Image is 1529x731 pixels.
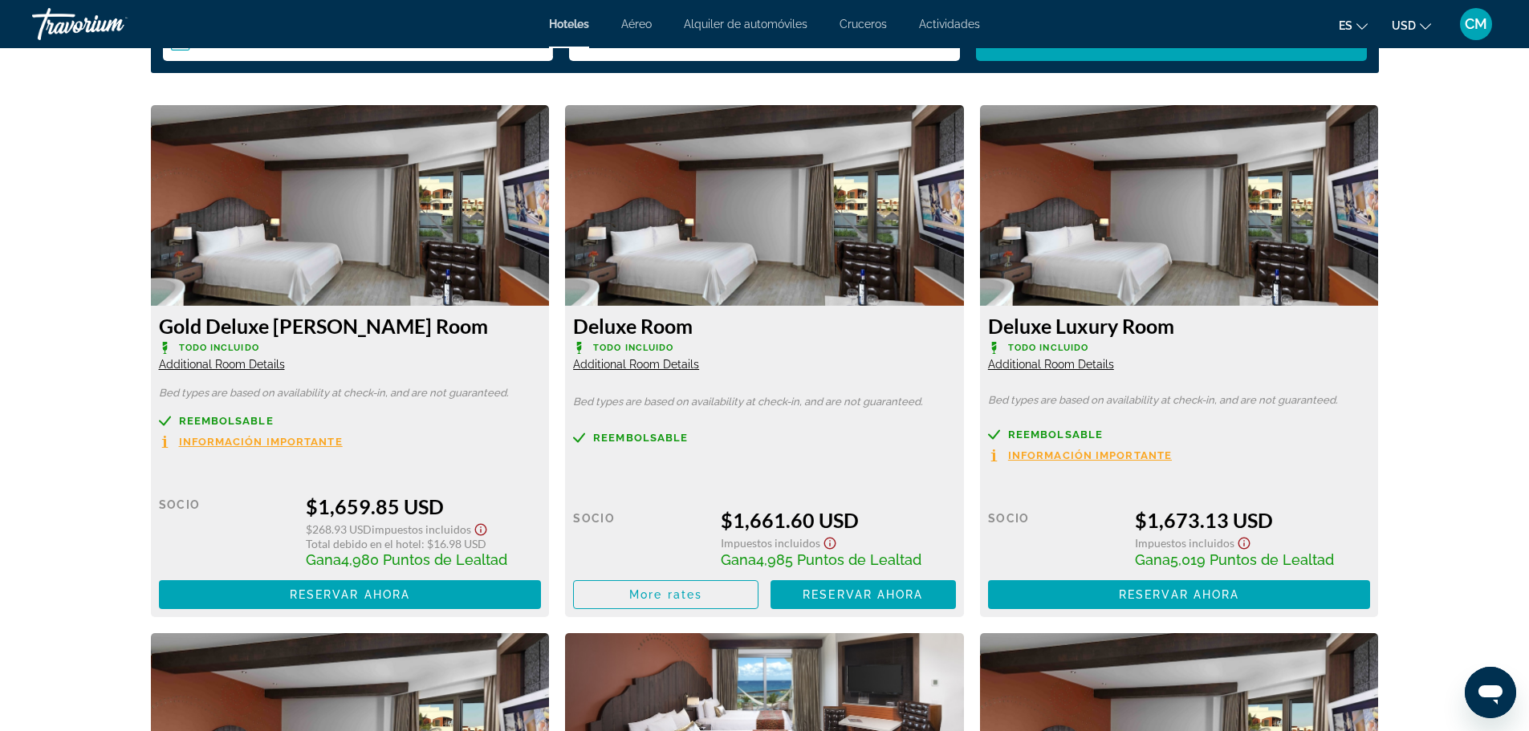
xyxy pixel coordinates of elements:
[179,437,343,447] span: Información importante
[179,343,259,353] span: Todo incluido
[573,432,956,444] a: Reembolsable
[163,21,554,61] button: Check-in date: Oct 16, 2025 Check-out date: Oct 20, 2025
[151,105,550,306] img: 8228a7ec-c0f2-4e85-8640-aa90be1171f5.jpeg
[573,314,956,338] h3: Deluxe Room
[1135,508,1370,532] div: $1,673.13 USD
[1119,588,1239,601] span: Reservar ahora
[573,396,956,408] p: Bed types are based on availability at check-in, and are not guaranteed.
[159,415,542,427] a: Reembolsable
[1135,536,1234,550] span: Impuestos incluidos
[306,551,341,568] span: Gana
[1234,532,1254,550] button: Show Taxes and Fees disclaimer
[988,428,1371,441] a: Reembolsable
[159,580,542,609] button: Reservar ahora
[621,18,652,30] a: Aéreo
[988,508,1123,568] div: Socio
[919,18,980,30] a: Actividades
[721,508,956,532] div: $1,661.60 USD
[988,580,1371,609] button: Reservar ahora
[756,551,921,568] span: 4,985 Puntos de Lealtad
[306,537,421,550] span: Total debido en el hotel
[593,433,688,443] span: Reembolsable
[684,18,807,30] a: Alquiler de automóviles
[471,518,490,537] button: Show Taxes and Fees disclaimer
[1339,19,1352,32] span: es
[290,588,410,601] span: Reservar ahora
[1392,14,1431,37] button: Change currency
[629,588,702,601] span: More rates
[565,105,964,306] img: 8228a7ec-c0f2-4e85-8640-aa90be1171f5.jpeg
[1455,7,1497,41] button: User Menu
[803,588,923,601] span: Reservar ahora
[32,3,193,45] a: Travorium
[159,435,343,449] button: Información importante
[771,580,956,609] button: Reservar ahora
[721,536,820,550] span: Impuestos incluidos
[306,537,541,550] div: : $16.98 USD
[593,343,673,353] span: Todo incluido
[1008,450,1172,461] span: Información importante
[573,358,699,371] span: Additional Room Details
[980,105,1379,306] img: 8228a7ec-c0f2-4e85-8640-aa90be1171f5.jpeg
[306,522,372,536] span: $268.93 USD
[179,416,274,426] span: Reembolsable
[372,522,471,536] span: Impuestos incluidos
[163,21,1367,61] div: Search widget
[988,449,1172,462] button: Información importante
[1008,343,1088,353] span: Todo incluido
[159,388,542,399] p: Bed types are based on availability at check-in, and are not guaranteed.
[721,551,756,568] span: Gana
[1170,551,1334,568] span: 5,019 Puntos de Lealtad
[549,18,589,30] a: Hoteles
[573,508,708,568] div: Socio
[1392,19,1416,32] span: USD
[988,395,1371,406] p: Bed types are based on availability at check-in, and are not guaranteed.
[1135,551,1170,568] span: Gana
[1339,14,1368,37] button: Change language
[1465,667,1516,718] iframe: Botón para iniciar la ventana de mensajería
[159,314,542,338] h3: Gold Deluxe [PERSON_NAME] Room
[573,580,758,609] button: More rates
[840,18,887,30] a: Cruceros
[159,494,294,568] div: Socio
[820,532,840,550] button: Show Taxes and Fees disclaimer
[306,494,541,518] div: $1,659.85 USD
[988,314,1371,338] h3: Deluxe Luxury Room
[988,358,1114,371] span: Additional Room Details
[1008,429,1103,440] span: Reembolsable
[1465,16,1487,32] span: CM
[341,551,507,568] span: 4,980 Puntos de Lealtad
[159,358,285,371] span: Additional Room Details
